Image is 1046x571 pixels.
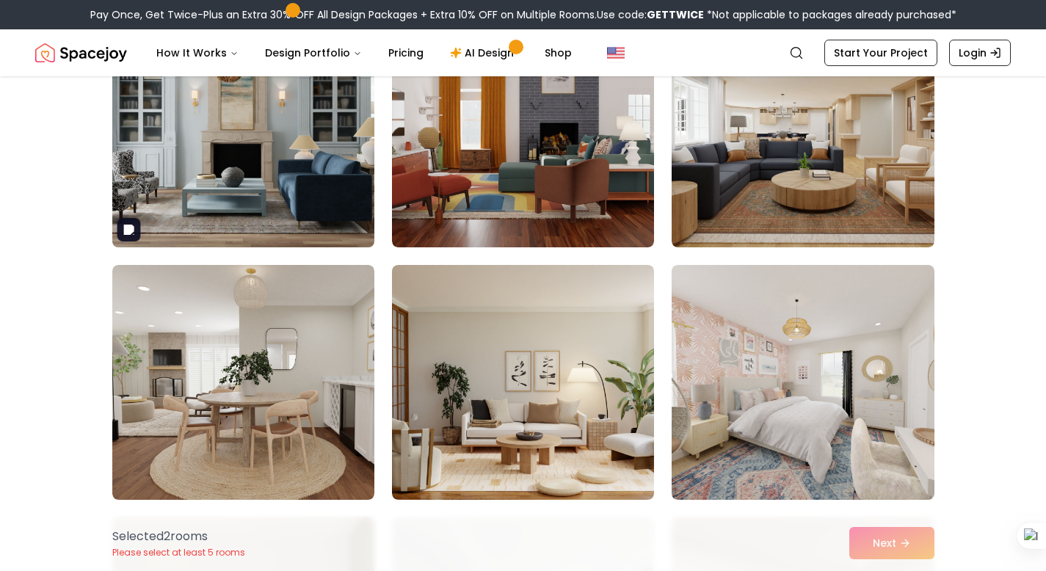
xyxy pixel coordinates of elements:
[392,265,654,500] img: Room room-38
[112,528,245,545] p: Selected 2 room s
[597,7,704,22] span: Use code:
[106,7,381,253] img: Room room-34
[112,547,245,559] p: Please select at least 5 rooms
[35,29,1011,76] nav: Global
[438,38,530,68] a: AI Design
[672,265,934,500] img: Room room-39
[145,38,250,68] button: How It Works
[533,38,584,68] a: Shop
[672,12,934,247] img: Room room-36
[704,7,956,22] span: *Not applicable to packages already purchased*
[90,7,956,22] div: Pay Once, Get Twice-Plus an Extra 30% OFF All Design Packages + Extra 10% OFF on Multiple Rooms.
[949,40,1011,66] a: Login
[35,38,127,68] img: Spacejoy Logo
[35,38,127,68] a: Spacejoy
[824,40,937,66] a: Start Your Project
[112,265,374,500] img: Room room-37
[647,7,704,22] b: GETTWICE
[607,44,625,62] img: United States
[392,12,654,247] img: Room room-35
[253,38,374,68] button: Design Portfolio
[377,38,435,68] a: Pricing
[145,38,584,68] nav: Main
